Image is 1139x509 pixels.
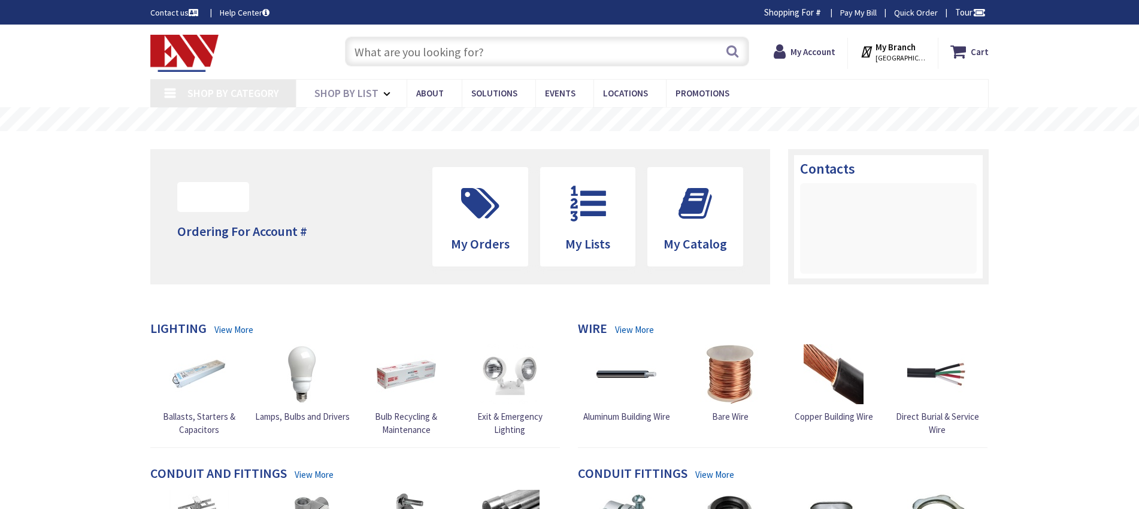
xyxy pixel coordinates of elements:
strong: My Branch [876,41,916,53]
div: My Branch [GEOGRAPHIC_DATA], [GEOGRAPHIC_DATA] [860,41,926,62]
span: Aluminum Building Wire [583,411,670,422]
img: Lamps, Bulbs and Drivers [272,344,332,404]
span: Exit & Emergency Lighting [477,411,543,435]
img: Copper Building Wire [804,344,864,404]
strong: My Account [790,46,835,57]
a: View More [295,468,334,481]
span: Copper Building Wire [795,411,873,422]
img: Bulb Recycling & Maintenance [376,344,436,404]
span: Shopping For [764,7,814,18]
a: Ballasts, Starters & Capacitors Ballasts, Starters & Capacitors [150,344,248,436]
a: Exit & Emergency Lighting Exit & Emergency Lighting [461,344,559,436]
h4: Conduit Fittings [578,466,687,483]
span: Locations [603,87,648,99]
span: Bulb Recycling & Maintenance [375,411,437,435]
h3: Contacts [800,161,977,177]
a: Help Center [220,7,269,19]
span: My Lists [565,235,610,252]
a: Pay My Bill [840,7,877,19]
span: Shop By Category [187,86,279,100]
input: What are you looking for? [345,37,749,66]
img: Exit & Emergency Lighting [480,344,540,404]
span: [GEOGRAPHIC_DATA], [GEOGRAPHIC_DATA] [876,53,926,63]
span: About [416,87,444,99]
img: Electrical Wholesalers, Inc. [150,35,219,72]
span: Ballasts, Starters & Capacitors [163,411,235,435]
span: Tour [955,7,986,18]
a: Direct Burial & Service Wire Direct Burial & Service Wire [888,344,986,436]
span: Solutions [471,87,517,99]
a: View More [615,323,654,336]
a: My Account [774,41,835,62]
h4: Conduit and Fittings [150,466,287,483]
span: Shop By List [314,86,378,100]
span: My Catalog [664,235,727,252]
a: Lamps, Bulbs and Drivers Lamps, Bulbs and Drivers [255,344,350,423]
a: Bulb Recycling & Maintenance Bulb Recycling & Maintenance [357,344,455,436]
h4: Ordering For Account # [177,224,307,238]
h4: Lighting [150,321,207,338]
a: My Catalog [648,168,743,266]
a: Quick Order [894,7,938,19]
img: Bare Wire [700,344,760,404]
a: View More [214,323,253,336]
a: My Lists [541,168,635,266]
strong: # [816,7,821,18]
a: My Orders [433,168,528,266]
a: Bare Wire Bare Wire [700,344,760,423]
img: Direct Burial & Service Wire [907,344,967,404]
img: Aluminum Building Wire [596,344,656,404]
span: Events [545,87,575,99]
span: Promotions [675,87,729,99]
strong: Cart [971,41,989,62]
a: Cart [950,41,989,62]
span: My Orders [451,235,510,252]
a: Aluminum Building Wire Aluminum Building Wire [583,344,670,423]
a: Contact us [150,7,201,19]
a: View More [695,468,734,481]
h4: Wire [578,321,607,338]
span: Bare Wire [712,411,749,422]
span: Direct Burial & Service Wire [896,411,979,435]
rs-layer: Free Same Day Pickup at 19 Locations [461,113,680,126]
a: Copper Building Wire Copper Building Wire [795,344,873,423]
img: Ballasts, Starters & Capacitors [169,344,229,404]
span: Lamps, Bulbs and Drivers [255,411,350,422]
